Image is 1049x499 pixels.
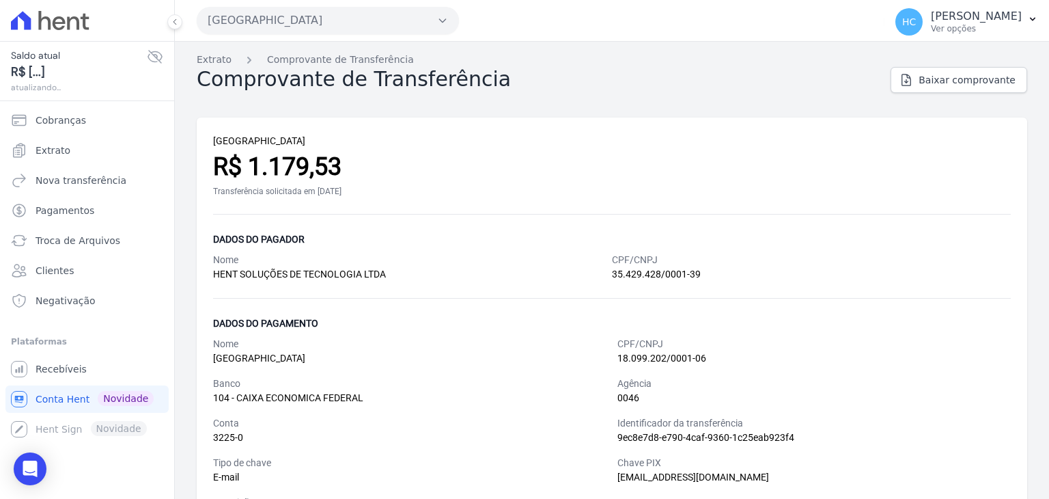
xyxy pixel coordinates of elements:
div: 3225-0 [213,431,606,445]
span: Conta Hent [36,392,89,406]
div: [GEOGRAPHIC_DATA] [213,134,1011,148]
span: Negativação [36,294,96,308]
div: Nome [213,337,606,351]
div: CPF/CNPJ [612,253,1011,267]
div: Open Intercom Messenger [14,453,46,485]
div: R$ 1.179,53 [213,148,1011,185]
a: Nova transferência [5,167,169,194]
a: Pagamentos [5,197,169,224]
div: 18.099.202/0001-06 [617,351,1011,366]
div: 35.429.428/0001-39 [612,267,1011,282]
div: Banco [213,377,606,391]
span: Recebíveis [36,362,87,376]
a: Negativação [5,287,169,314]
span: Nova transferência [36,174,126,187]
div: [GEOGRAPHIC_DATA] [213,351,606,366]
a: Extrato [5,137,169,164]
span: Baixar comprovante [919,73,1016,87]
a: Clientes [5,257,169,284]
span: Extrato [36,144,70,157]
div: 9ec8e7d8-e790-4caf-9360-1c25eab923f4 [617,431,1011,445]
span: Novidade [98,391,154,406]
div: Transferência solicitada em [DATE] [213,185,1011,198]
span: Pagamentos [36,204,94,217]
button: HC [PERSON_NAME] Ver opções [884,3,1049,41]
div: Agência [617,377,1011,391]
div: HENT SOLUÇÕES DE TECNOLOGIA LTDA [213,267,612,282]
div: Nome [213,253,612,267]
a: Comprovante de Transferência [267,53,414,67]
nav: Sidebar [11,107,163,443]
div: Tipo de chave [213,456,606,470]
div: Plataformas [11,334,163,350]
div: Dados do pagador [213,231,1011,247]
span: Saldo atual [11,49,147,63]
div: 104 - CAIXA ECONOMICA FEDERAL [213,391,606,405]
span: HC [902,17,916,27]
span: Troca de Arquivos [36,234,120,247]
div: Chave PIX [617,456,1011,470]
div: [EMAIL_ADDRESS][DOMAIN_NAME] [617,470,1011,485]
h2: Comprovante de Transferência [197,67,511,92]
a: Conta Hent Novidade [5,386,169,413]
span: R$ [...] [11,63,147,81]
div: Conta [213,416,606,431]
span: Cobranças [36,113,86,127]
a: Troca de Arquivos [5,227,169,254]
p: Ver opções [931,23,1022,34]
span: Clientes [36,264,74,278]
div: E-mail [213,470,606,485]
div: 0046 [617,391,1011,405]
div: CPF/CNPJ [617,337,1011,351]
button: [GEOGRAPHIC_DATA] [197,7,459,34]
a: Cobranças [5,107,169,134]
a: Recebíveis [5,355,169,383]
span: atualizando... [11,81,147,94]
a: Baixar comprovante [891,67,1027,93]
div: Identificador da transferência [617,416,1011,431]
p: [PERSON_NAME] [931,10,1022,23]
a: Extrato [197,53,232,67]
div: Dados do pagamento [213,315,1011,332]
nav: Breadcrumb [197,53,1027,67]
